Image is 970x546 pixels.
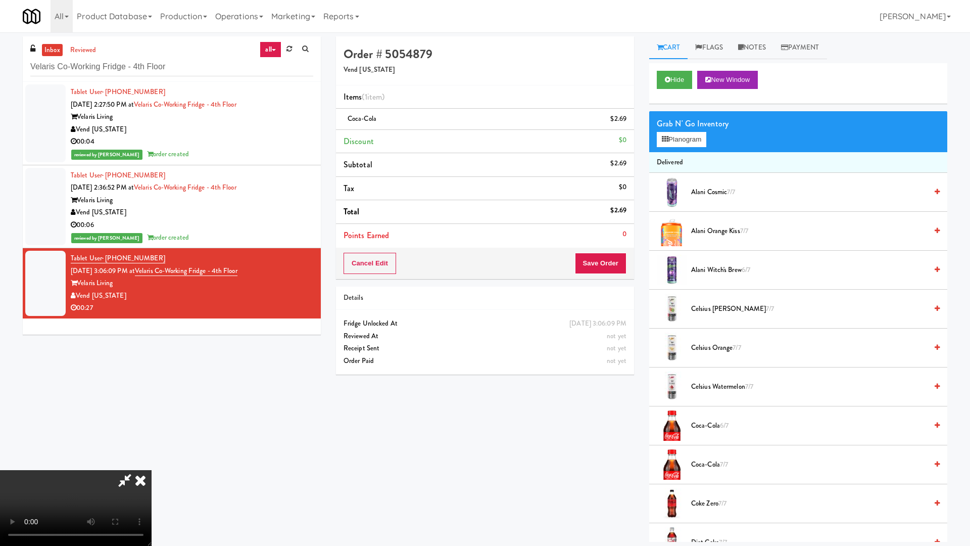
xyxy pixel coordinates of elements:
span: Celsius Watermelon [691,381,927,393]
a: Cart [649,36,688,59]
span: Celsius Orange [691,342,927,354]
span: Coca-Cola [691,459,927,471]
span: Coca-Cola [691,420,927,432]
button: Cancel Edit [344,253,396,274]
div: Velaris Living [71,194,313,207]
button: Save Order [575,253,626,274]
span: (1 ) [362,91,384,103]
span: reviewed by [PERSON_NAME] [71,233,142,243]
div: 0 [622,228,626,241]
div: $0 [619,134,626,147]
span: not yet [607,331,626,341]
div: Fridge Unlocked At [344,317,626,330]
span: Total [344,206,360,217]
a: Tablet User· [PHONE_NUMBER] [71,253,165,263]
span: 7/7 [720,460,728,469]
div: Coca-Cola7/7 [687,459,940,471]
ng-pluralize: item [367,91,382,103]
a: Flags [688,36,731,59]
div: Coke Zero7/7 [687,497,940,510]
span: Tax [344,183,354,194]
span: order created [147,149,189,159]
span: Coca-Cola [348,114,376,123]
div: Coca-Cola6/7 [687,420,940,432]
span: · [PHONE_NUMBER] [102,87,165,97]
span: Celsius [PERSON_NAME] [691,303,927,315]
a: all [260,41,281,58]
div: Celsius Watermelon7/7 [687,381,940,393]
div: $2.69 [610,113,626,125]
span: not yet [607,356,626,366]
span: [DATE] 2:27:50 PM at [71,100,134,109]
span: 7/7 [733,343,741,352]
img: Micromart [23,8,40,25]
div: Grab N' Go Inventory [657,116,940,131]
div: 00:06 [71,219,313,232]
div: $0 [619,181,626,194]
div: Reviewed At [344,330,626,343]
div: 00:27 [71,302,313,314]
span: reviewed by [PERSON_NAME] [71,150,142,160]
span: · [PHONE_NUMBER] [102,170,165,180]
span: Coke Zero [691,497,927,510]
span: not yet [607,343,626,353]
div: Velaris Living [71,277,313,290]
span: [DATE] 3:06:09 PM at [71,266,135,276]
a: Velaris Co-Working Fridge - 4th Floor [135,266,237,276]
a: Velaris Co-Working Fridge - 4th Floor [134,183,236,192]
span: 7/7 [766,304,774,313]
button: Planogram [657,132,706,147]
div: $2.69 [610,204,626,217]
button: Hide [657,71,692,89]
div: $2.69 [610,157,626,170]
span: 7/7 [745,382,753,391]
a: Tablet User· [PHONE_NUMBER] [71,170,165,180]
li: Delivered [649,152,947,173]
div: Alani Orange Kiss7/7 [687,225,940,238]
span: 6/7 [742,265,750,275]
div: Velaris Living [71,111,313,123]
div: Vend [US_STATE] [71,290,313,302]
div: Celsius Orange7/7 [687,342,940,354]
span: 7/7 [740,226,748,236]
div: Order Paid [344,355,626,368]
li: Tablet User· [PHONE_NUMBER][DATE] 3:06:09 PM atVelaris Co-Working Fridge - 4th FloorVelaris Livin... [23,248,321,318]
span: 7/7 [718,498,726,508]
span: 7/7 [727,187,735,197]
li: Tablet User· [PHONE_NUMBER][DATE] 2:36:52 PM atVelaris Co-Working Fridge - 4th FloorVelaris Livin... [23,165,321,249]
span: Items [344,91,384,103]
li: Tablet User· [PHONE_NUMBER][DATE] 2:27:50 PM atVelaris Co-Working Fridge - 4th FloorVelaris Livin... [23,82,321,165]
div: Celsius [PERSON_NAME]7/7 [687,303,940,315]
div: Vend [US_STATE] [71,206,313,219]
a: Tablet User· [PHONE_NUMBER] [71,87,165,97]
span: 6/7 [720,421,729,430]
span: Alani Cosmic [691,186,927,199]
div: 00:04 [71,135,313,148]
span: order created [147,233,189,242]
button: New Window [697,71,758,89]
a: Notes [731,36,773,59]
span: Points Earned [344,230,389,241]
span: Subtotal [344,159,372,170]
h5: Vend [US_STATE] [344,66,626,74]
div: Alani Witch's Brew6/7 [687,264,940,277]
div: Details [344,292,626,304]
div: Alani Cosmic7/7 [687,186,940,199]
div: [DATE] 3:06:09 PM [569,317,626,330]
h4: Order # 5054879 [344,48,626,61]
div: Receipt Sent [344,342,626,355]
span: Discount [344,135,374,147]
span: · [PHONE_NUMBER] [102,253,165,263]
a: reviewed [68,44,99,57]
span: [DATE] 2:36:52 PM at [71,183,134,192]
a: Payment [773,36,827,59]
div: Vend [US_STATE] [71,123,313,136]
a: Velaris Co-Working Fridge - 4th Floor [134,100,236,109]
input: Search vision orders [30,58,313,76]
span: Alani Orange Kiss [691,225,927,238]
span: Alani Witch's Brew [691,264,927,277]
a: inbox [42,44,63,57]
